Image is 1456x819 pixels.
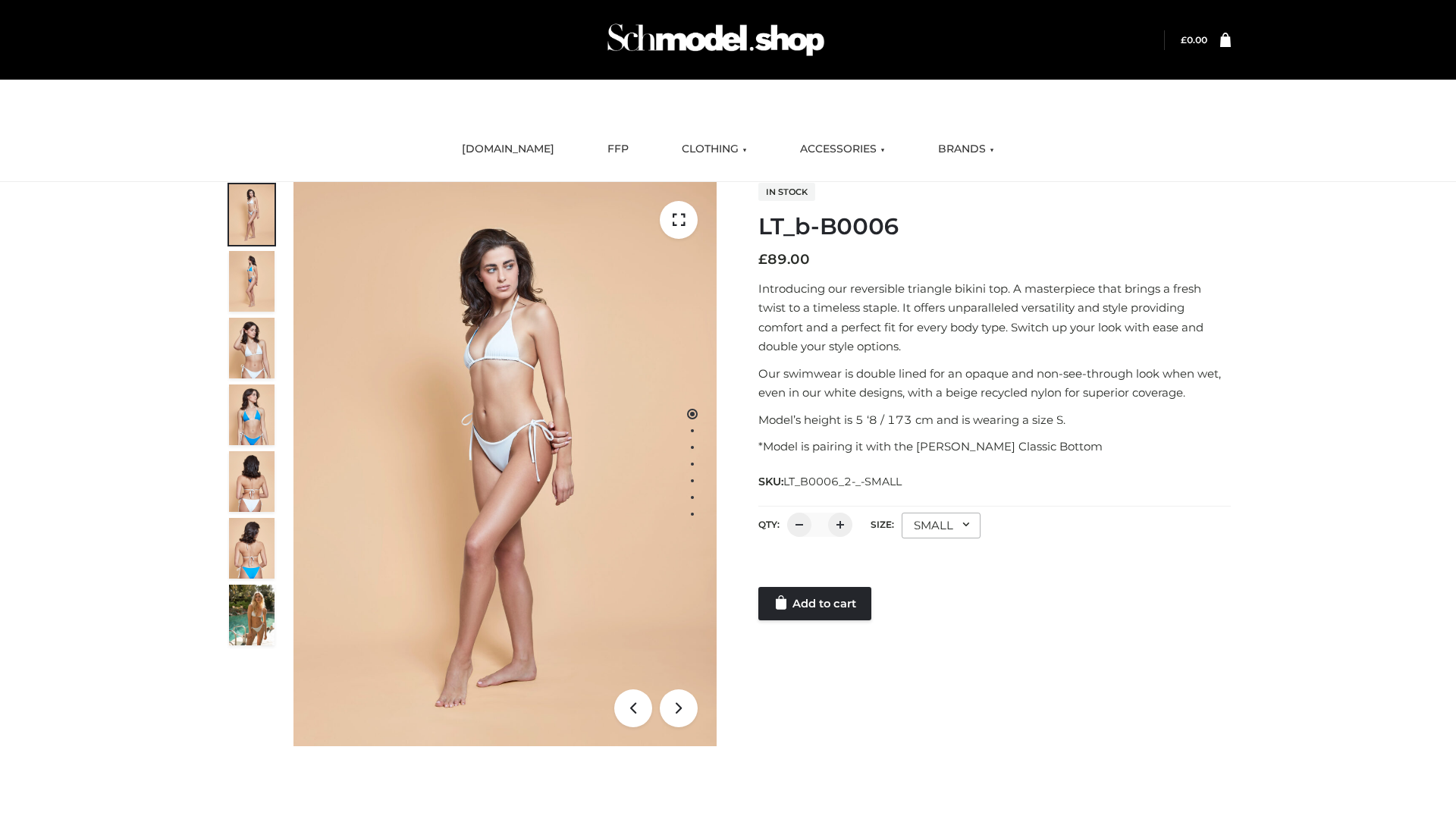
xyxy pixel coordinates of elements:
[758,587,871,620] a: Add to cart
[1181,34,1207,45] a: £0.00
[902,513,981,538] div: SMALL
[229,451,275,512] img: ArielClassicBikiniTop_CloudNine_AzureSky_OW114ECO_7-scaled.jpg
[293,182,717,746] img: ArielClassicBikiniTop_CloudNine_AzureSky_OW114ECO_1
[927,133,1006,166] a: BRANDS
[758,519,780,530] label: QTY:
[229,585,275,645] img: Arieltop_CloudNine_AzureSky2.jpg
[596,133,640,166] a: FFP
[229,384,275,445] img: ArielClassicBikiniTop_CloudNine_AzureSky_OW114ECO_4-scaled.jpg
[602,10,830,70] img: Schmodel Admin 964
[758,410,1231,430] p: Model’s height is 5 ‘8 / 173 cm and is wearing a size S.
[871,519,894,530] label: Size:
[758,213,1231,240] h1: LT_b-B0006
[229,184,275,245] img: ArielClassicBikiniTop_CloudNine_AzureSky_OW114ECO_1-scaled.jpg
[1181,34,1187,45] span: £
[1181,34,1207,45] bdi: 0.00
[758,251,810,268] bdi: 89.00
[670,133,758,166] a: CLOTHING
[758,183,815,201] span: In stock
[758,279,1231,356] p: Introducing our reversible triangle bikini top. A masterpiece that brings a fresh twist to a time...
[450,133,566,166] a: [DOMAIN_NAME]
[229,318,275,378] img: ArielClassicBikiniTop_CloudNine_AzureSky_OW114ECO_3-scaled.jpg
[789,133,896,166] a: ACCESSORIES
[758,437,1231,457] p: *Model is pairing it with the [PERSON_NAME] Classic Bottom
[783,475,902,488] span: LT_B0006_2-_-SMALL
[758,364,1231,403] p: Our swimwear is double lined for an opaque and non-see-through look when wet, even in our white d...
[758,251,767,268] span: £
[229,518,275,579] img: ArielClassicBikiniTop_CloudNine_AzureSky_OW114ECO_8-scaled.jpg
[229,251,275,312] img: ArielClassicBikiniTop_CloudNine_AzureSky_OW114ECO_2-scaled.jpg
[758,472,903,491] span: SKU:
